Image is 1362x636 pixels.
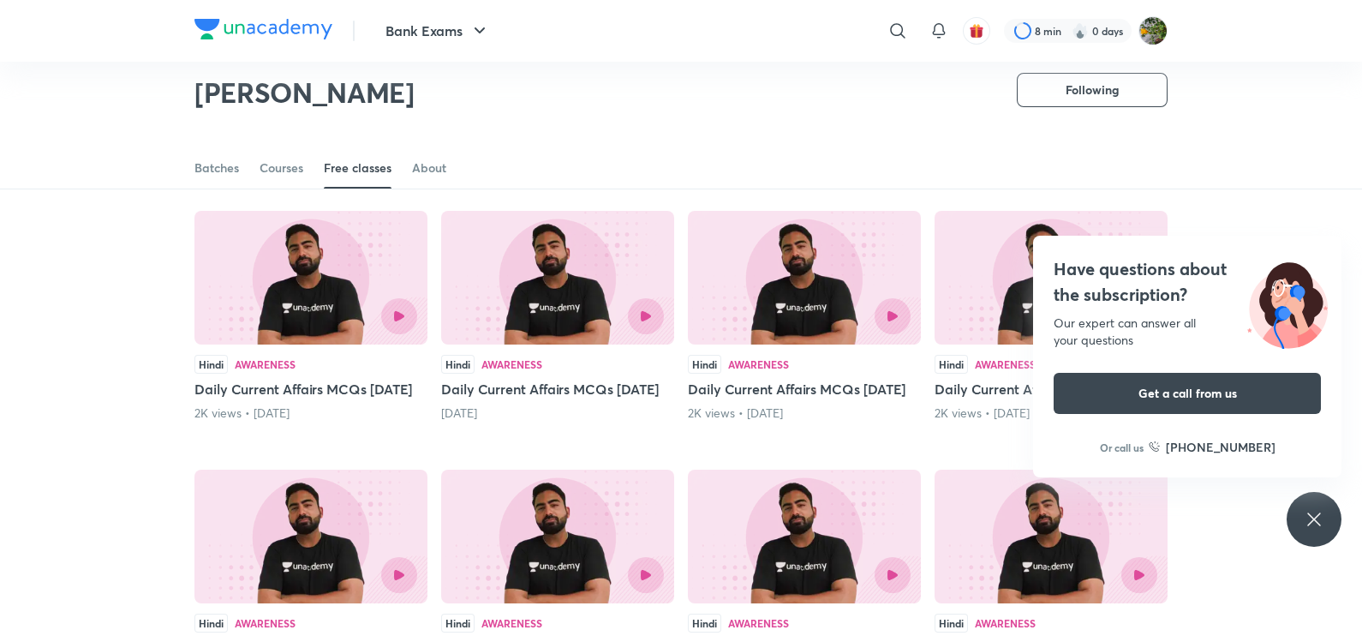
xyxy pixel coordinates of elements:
h6: [PHONE_NUMBER] [1166,438,1275,456]
div: Hindi [194,355,228,374]
img: Company Logo [194,19,332,39]
img: Sweksha soni [1138,16,1168,45]
div: Batches [194,159,239,177]
div: Daily Current Affairs MCQs 1st August [441,211,674,422]
a: Free classes [324,147,391,189]
div: Awareness [728,618,789,628]
div: Awareness [728,359,789,369]
h5: Daily Current Affairs MCQs [DATE] [441,379,674,399]
div: Daily Current Affairs MCQs 2nd August [194,211,427,422]
div: Daily Current Affairs MCQs 31st July [688,211,921,422]
a: Courses [260,147,303,189]
button: Bank Exams [375,14,500,48]
p: Or call us [1100,440,1144,455]
div: Hindi [688,614,721,633]
h5: Daily Current Affairs MCQs [DATE] [688,379,921,399]
img: streak [1072,22,1089,39]
div: 2K views • 2 months ago [935,405,1168,422]
div: Awareness [975,359,1036,369]
a: Batches [194,147,239,189]
a: [PHONE_NUMBER] [1149,438,1275,456]
div: Hindi [441,614,475,633]
div: About [412,159,446,177]
div: 2K views • 1 month ago [194,405,427,422]
div: Free classes [324,159,391,177]
button: Get a call from us [1054,373,1321,414]
h5: Daily Current Affairs MCQs [DATE] [935,379,1168,399]
h2: [PERSON_NAME] [194,75,415,110]
div: Awareness [975,618,1036,628]
button: avatar [963,17,990,45]
div: Awareness [481,618,542,628]
div: Hindi [688,355,721,374]
div: Courses [260,159,303,177]
div: 2K views • 2 months ago [688,405,921,422]
div: Our expert can answer all your questions [1054,315,1321,349]
div: Hindi [194,614,228,633]
div: Awareness [481,359,542,369]
div: Awareness [235,359,296,369]
div: Hindi [441,355,475,374]
a: About [412,147,446,189]
div: Daily Current Affairs MCQs 30th January [935,211,1168,422]
a: Company Logo [194,19,332,44]
div: Hindi [935,614,968,633]
div: Hindi [935,355,968,374]
div: 2 months ago [441,405,674,422]
button: Following [1017,73,1168,107]
img: avatar [969,23,984,39]
img: ttu_illustration_new.svg [1234,256,1341,349]
span: Following [1066,81,1119,99]
h5: Daily Current Affairs MCQs [DATE] [194,379,427,399]
div: Awareness [235,618,296,628]
h4: Have questions about the subscription? [1054,256,1321,308]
